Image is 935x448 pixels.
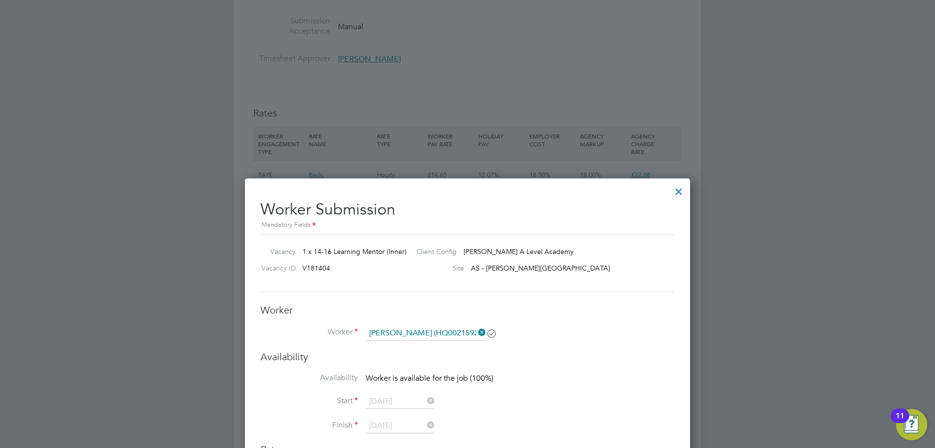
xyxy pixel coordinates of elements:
[366,326,486,341] input: Search for...
[366,394,435,409] input: Select one
[261,420,358,430] label: Finish
[261,396,358,406] label: Start
[471,264,610,273] span: AS - [PERSON_NAME][GEOGRAPHIC_DATA]
[302,247,407,256] span: 1 x 14-16 Learning Mentor (Inner)
[366,373,493,383] span: Worker is available for the job (100%)
[302,264,330,273] span: V181404
[464,247,574,256] span: [PERSON_NAME] A Level Academy
[261,220,674,231] div: Mandatory Fields
[261,373,358,383] label: Availability
[261,192,674,231] h2: Worker Submission
[257,264,296,273] label: Vacancy ID
[896,409,927,440] button: Open Resource Center, 11 new notifications
[261,304,674,316] h3: Worker
[409,264,464,273] label: Site
[261,351,674,363] h3: Availability
[257,247,296,256] label: Vacancy
[409,247,457,256] label: Client Config
[366,419,435,433] input: Select one
[896,416,904,429] div: 11
[261,327,358,337] label: Worker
